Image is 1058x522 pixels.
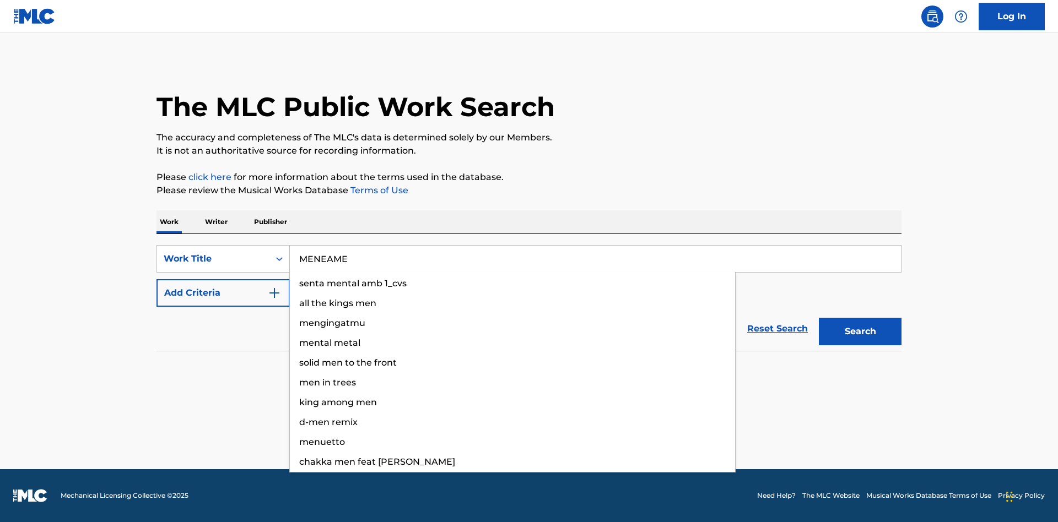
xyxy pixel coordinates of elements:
button: Add Criteria [156,279,290,307]
p: The accuracy and completeness of The MLC's data is determined solely by our Members. [156,131,902,144]
span: chakka men feat [PERSON_NAME] [299,456,455,467]
form: Search Form [156,245,902,351]
img: MLC Logo [13,8,56,24]
p: Publisher [251,210,290,233]
iframe: Chat Widget [1003,469,1058,522]
span: senta mental amb 1_cvs [299,278,407,289]
a: Privacy Policy [998,491,1045,501]
a: Need Help? [757,491,796,501]
div: Help [950,6,972,28]
span: king among men [299,397,377,407]
h1: The MLC Public Work Search [156,90,555,123]
div: Work Title [164,252,263,265]
a: Musical Works Database Terms of Use [866,491,991,501]
a: Log In [979,3,1045,30]
a: click here [188,172,231,182]
span: solid men to the front [299,357,397,368]
img: logo [13,489,47,502]
button: Search [819,318,902,345]
span: all the kings men [299,298,376,308]
p: It is not an authoritative source for recording information. [156,144,902,157]
span: d-men remix [299,417,358,427]
img: search [926,10,939,23]
div: Drag [1006,480,1013,513]
img: help [954,10,968,23]
a: Reset Search [742,317,813,341]
a: Public Search [921,6,943,28]
p: Please for more information about the terms used in the database. [156,171,902,184]
span: Mechanical Licensing Collective © 2025 [61,491,188,501]
span: mental metal [299,338,360,348]
p: Please review the Musical Works Database [156,184,902,197]
span: mengingatmu [299,318,365,328]
span: menuetto [299,437,345,447]
p: Writer [202,210,231,233]
p: Work [156,210,182,233]
span: men in trees [299,377,356,388]
a: The MLC Website [802,491,860,501]
img: 9d2ae6d4665cec9f34b9.svg [268,286,281,300]
a: Terms of Use [348,185,408,195]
